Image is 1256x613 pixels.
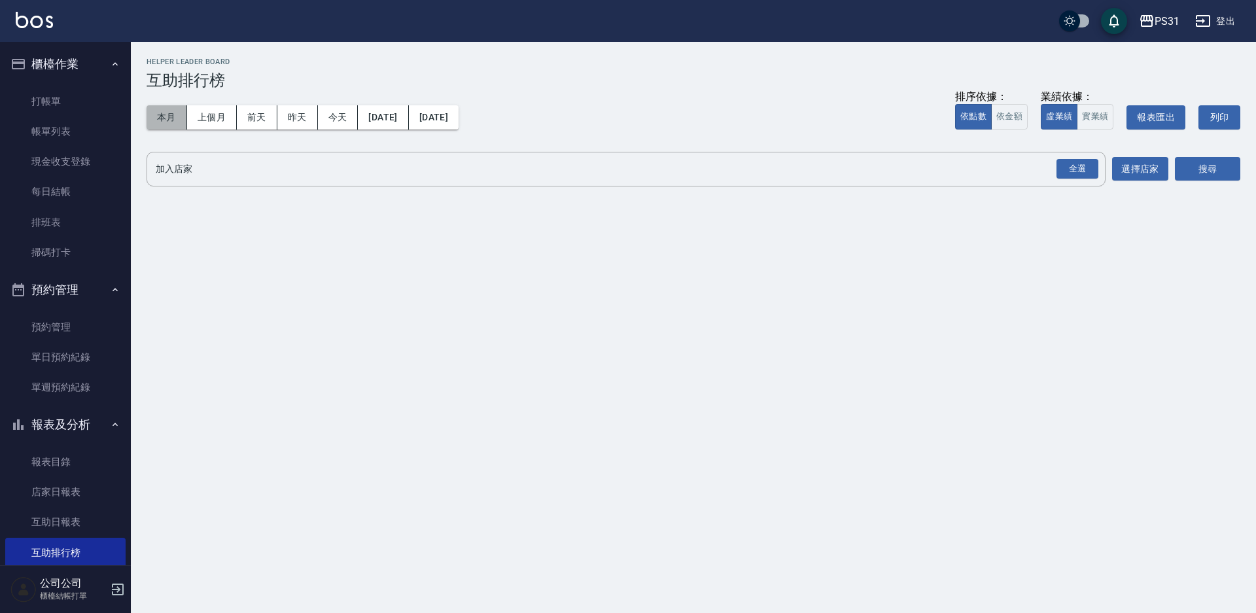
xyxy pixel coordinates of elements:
[955,90,1028,104] div: 排序依據：
[1101,8,1127,34] button: save
[5,207,126,237] a: 排班表
[1112,157,1168,181] button: 選擇店家
[237,105,277,130] button: 前天
[187,105,237,130] button: 上個月
[152,158,1080,181] input: 店家名稱
[5,507,126,537] a: 互助日報表
[147,58,1240,66] h2: Helper Leader Board
[5,408,126,442] button: 報表及分析
[1056,159,1098,179] div: 全選
[358,105,408,130] button: [DATE]
[1155,13,1179,29] div: PS31
[16,12,53,28] img: Logo
[5,116,126,147] a: 帳單列表
[1126,105,1185,130] button: 報表匯出
[10,576,37,603] img: Person
[5,147,126,177] a: 現金收支登錄
[5,477,126,507] a: 店家日報表
[5,372,126,402] a: 單週預約紀錄
[5,47,126,81] button: 櫃檯作業
[409,105,459,130] button: [DATE]
[1190,9,1240,33] button: 登出
[277,105,318,130] button: 昨天
[318,105,358,130] button: 今天
[5,312,126,342] a: 預約管理
[1041,104,1077,130] button: 虛業績
[955,104,992,130] button: 依點數
[5,86,126,116] a: 打帳單
[5,447,126,477] a: 報表目錄
[1134,8,1185,35] button: PS31
[1175,157,1240,181] button: 搜尋
[5,538,126,568] a: 互助排行榜
[5,342,126,372] a: 單日預約紀錄
[40,577,107,590] h5: 公司公司
[1041,90,1113,104] div: 業績依據：
[991,104,1028,130] button: 依金額
[1198,105,1240,130] button: 列印
[5,237,126,268] a: 掃碼打卡
[147,71,1240,90] h3: 互助排行榜
[40,590,107,602] p: 櫃檯結帳打單
[5,273,126,307] button: 預約管理
[1054,156,1101,182] button: Open
[1077,104,1113,130] button: 實業績
[147,105,187,130] button: 本月
[5,177,126,207] a: 每日結帳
